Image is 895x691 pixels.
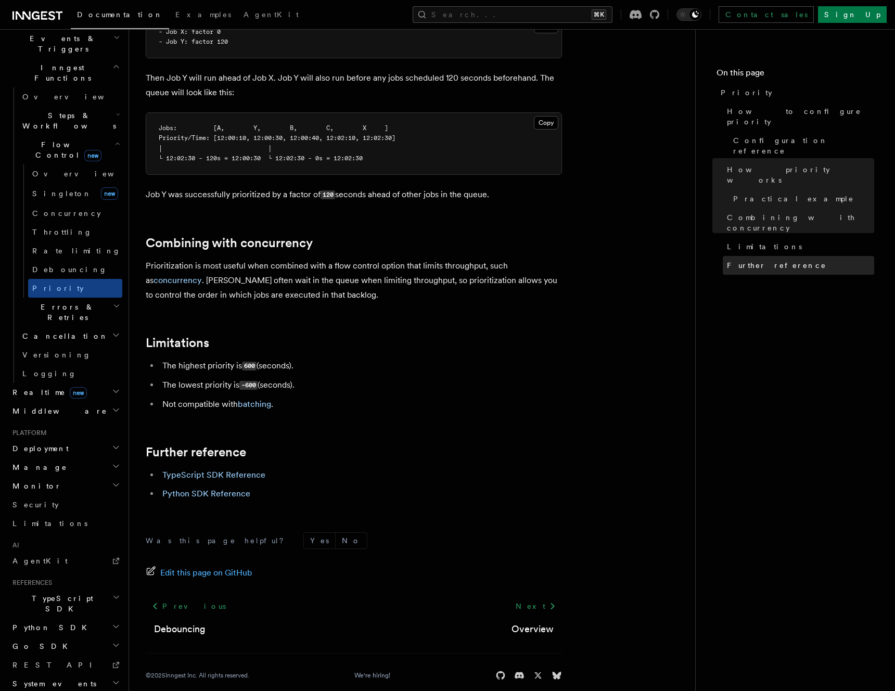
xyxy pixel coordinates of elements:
button: Deployment [8,439,122,458]
a: TypeScript SDK Reference [162,470,265,480]
span: Priority [32,284,84,292]
a: Throttling [28,223,122,241]
span: Priority/Time: [12:00:10, 12:00:30, 12:00:40, 12:02:10, 12:02:30] [159,134,395,142]
a: batching [238,399,271,409]
button: TypeScript SDK [8,589,122,618]
code: 600 [242,362,257,370]
a: Limitations [8,514,122,533]
span: Errors & Retries [18,302,113,323]
span: AI [8,541,19,549]
button: Errors & Retries [18,298,122,327]
span: Rate limiting [32,247,121,255]
li: Not compatible with . [159,397,562,412]
span: Edit this page on GitHub [160,566,252,580]
a: Priority [717,83,874,102]
a: Priority [28,279,122,298]
h4: On this page [717,67,874,83]
span: Configuration reference [733,135,874,156]
span: Jobs: [A, Y, B, C, X ] [159,124,388,132]
button: Events & Triggers [8,29,122,58]
span: Priority [721,87,772,98]
span: Throttling [32,228,92,236]
span: Practical example [733,194,854,204]
span: Realtime [8,387,87,398]
a: Further reference [146,445,246,459]
a: Contact sales [719,6,814,23]
span: └ 12:02:30 - 120s = 12:00:30 └ 12:02:30 - 0s = 12:02:30 [159,155,363,162]
button: Steps & Workflows [18,106,122,135]
p: Then Job Y will run ahead of Job X. Job Y will also run before any jobs scheduled 120 seconds bef... [146,71,562,100]
button: Search...⌘K [413,6,612,23]
span: How to configure priority [727,106,874,127]
button: Inngest Functions [8,58,122,87]
a: Documentation [71,3,169,29]
button: Yes [304,533,335,548]
div: Flow Controlnew [18,164,122,298]
li: The highest priority is (seconds). [159,359,562,374]
div: Inngest Functions [8,87,122,383]
code: 120 [321,190,335,199]
span: REST API [12,661,101,669]
p: Job Y was successfully prioritized by a factor of seconds ahead of other jobs in the queue. [146,187,562,202]
span: Python SDK [8,622,93,633]
span: Logging [22,369,76,378]
a: Overview [18,87,122,106]
a: Debouncing [28,260,122,279]
span: new [84,150,101,161]
a: Python SDK Reference [162,489,250,498]
a: Edit this page on GitHub [146,566,252,580]
a: Singletonnew [28,183,122,204]
span: Singleton [32,189,92,198]
span: new [101,187,118,200]
span: TypeScript SDK [8,593,112,614]
kbd: ⌘K [592,9,606,20]
span: How priority works [727,164,874,185]
a: Combining with concurrency [723,208,874,237]
span: Combining with concurrency [727,212,874,233]
span: new [70,387,87,399]
a: concurrency [154,275,202,285]
span: Concurrency [32,209,101,217]
a: Overview [28,164,122,183]
span: Security [12,501,59,509]
a: AgentKit [8,552,122,570]
a: Rate limiting [28,241,122,260]
a: Examples [169,3,237,28]
span: - Job Y: factor 120 [159,38,228,45]
a: Debouncing [154,622,206,636]
span: │ │ [159,145,272,152]
button: Go SDK [8,637,122,656]
p: Was this page helpful? [146,535,291,546]
span: Go SDK [8,641,74,651]
span: Examples [175,10,231,19]
span: Overview [22,93,130,101]
span: Cancellation [18,331,108,341]
a: Overview [512,622,554,636]
span: Steps & Workflows [18,110,116,131]
span: - Job X: factor 0 [159,28,221,35]
a: Limitations [723,237,874,256]
button: Python SDK [8,618,122,637]
span: Inngest Functions [8,62,112,83]
a: We're hiring! [354,671,390,680]
a: Combining with concurrency [146,236,313,250]
li: The lowest priority is (seconds). [159,378,562,393]
button: Monitor [8,477,122,495]
button: Copy [534,116,558,130]
p: Prioritization is most useful when combined with a flow control option that limits throughput, su... [146,259,562,302]
a: Next [509,597,562,616]
a: Security [8,495,122,514]
span: Middleware [8,406,107,416]
a: Previous [146,597,232,616]
span: System events [8,679,96,689]
button: Middleware [8,402,122,420]
span: Limitations [12,519,87,528]
a: REST API [8,656,122,674]
span: Versioning [22,351,91,359]
button: Cancellation [18,327,122,345]
span: Monitor [8,481,61,491]
span: Deployment [8,443,69,454]
a: How priority works [723,160,874,189]
span: Events & Triggers [8,33,113,54]
span: Further reference [727,260,826,271]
